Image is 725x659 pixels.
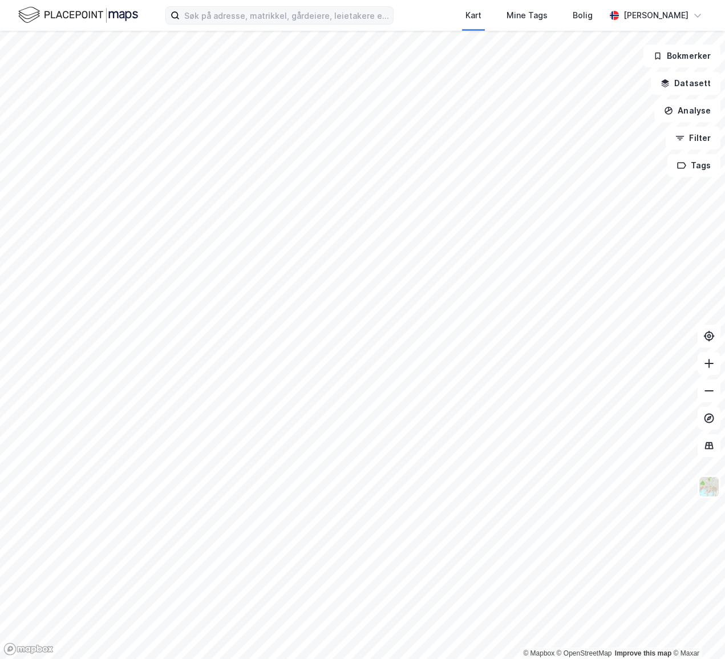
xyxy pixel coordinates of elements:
[623,9,688,22] div: [PERSON_NAME]
[18,5,138,25] img: logo.f888ab2527a4732fd821a326f86c7f29.svg
[507,9,548,22] div: Mine Tags
[465,9,481,22] div: Kart
[668,604,725,659] iframe: Chat Widget
[180,7,393,24] input: Søk på adresse, matrikkel, gårdeiere, leietakere eller personer
[573,9,593,22] div: Bolig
